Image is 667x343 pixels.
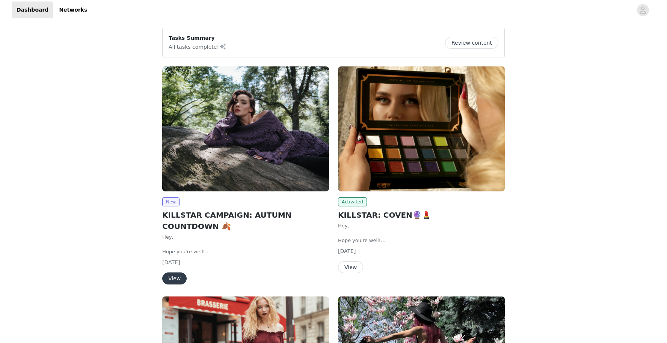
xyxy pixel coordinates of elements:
[338,265,363,270] a: View
[162,259,180,265] span: [DATE]
[445,37,498,49] button: Review content
[338,209,505,221] h2: KILLSTAR: COVEN🔮💄
[162,197,180,206] span: New
[338,197,367,206] span: Activated
[338,66,505,191] img: KILLSTAR - UK
[162,272,187,284] button: View
[169,34,226,42] p: Tasks Summary
[338,222,505,230] p: Hey,
[639,4,646,16] div: avatar
[162,276,187,281] a: View
[162,66,329,191] img: KILLSTAR - UK
[338,261,363,273] button: View
[54,2,92,18] a: Networks
[162,233,329,241] p: Hey,
[338,248,356,254] span: [DATE]
[162,248,329,256] p: Hope you're well!
[169,42,226,51] p: All tasks complete!
[338,237,505,244] p: Hope you're well!
[12,2,53,18] a: Dashboard
[162,209,329,232] h2: KILLSTAR CAMPAIGN: AUTUMN COUNTDOWN 🍂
